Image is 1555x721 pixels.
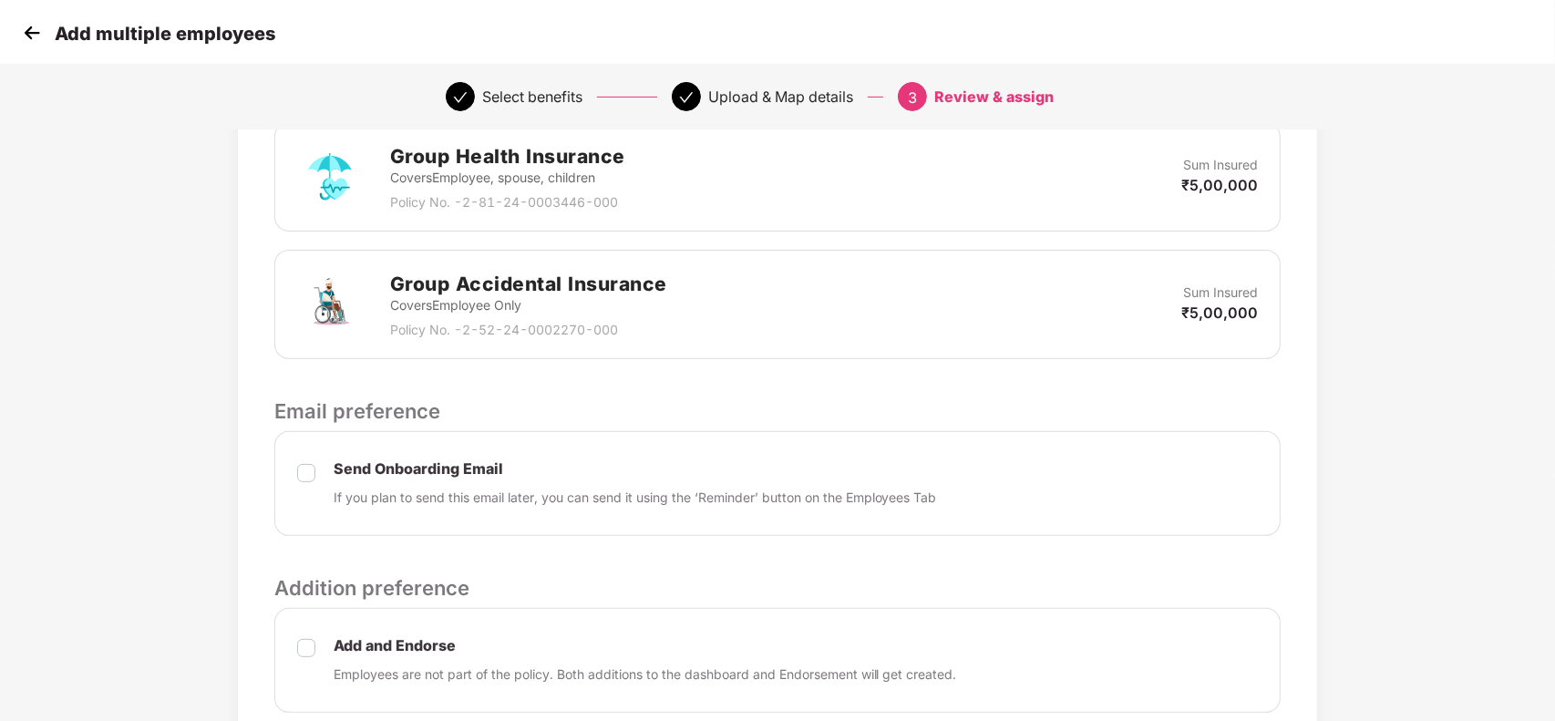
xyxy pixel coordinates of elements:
p: Add and Endorse [334,636,957,655]
p: Employees are not part of the policy. Both additions to the dashboard and Endorsement will get cr... [334,664,957,685]
img: svg+xml;base64,PHN2ZyB4bWxucz0iaHR0cDovL3d3dy53My5vcmcvMjAwMC9zdmciIHdpZHRoPSIzMCIgaGVpZ2h0PSIzMC... [18,19,46,46]
img: svg+xml;base64,PHN2ZyB4bWxucz0iaHR0cDovL3d3dy53My5vcmcvMjAwMC9zdmciIHdpZHRoPSI3MiIgaGVpZ2h0PSI3Mi... [297,144,363,210]
span: check [679,90,694,105]
p: Covers Employee, spouse, children [390,168,625,188]
p: If you plan to send this email later, you can send it using the ‘Reminder’ button on the Employee... [334,488,937,508]
h2: Group Accidental Insurance [390,269,667,299]
p: ₹5,00,000 [1181,303,1258,323]
p: Sum Insured [1183,283,1258,303]
div: Upload & Map details [708,82,853,111]
p: Policy No. - 2-81-24-0003446-000 [390,192,625,212]
p: ₹5,00,000 [1181,175,1258,195]
p: Addition preference [274,572,1282,603]
h2: Group Health Insurance [390,141,625,171]
p: Add multiple employees [55,23,275,45]
p: Policy No. - 2-52-24-0002270-000 [390,320,667,340]
div: Review & assign [934,82,1054,111]
span: 3 [908,88,917,107]
p: Covers Employee Only [390,295,667,315]
div: Select benefits [482,82,582,111]
img: svg+xml;base64,PHN2ZyB4bWxucz0iaHR0cDovL3d3dy53My5vcmcvMjAwMC9zdmciIHdpZHRoPSI3MiIgaGVpZ2h0PSI3Mi... [297,272,363,337]
span: check [453,90,468,105]
p: Send Onboarding Email [334,459,937,479]
p: Email preference [274,396,1282,427]
p: Sum Insured [1183,155,1258,175]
